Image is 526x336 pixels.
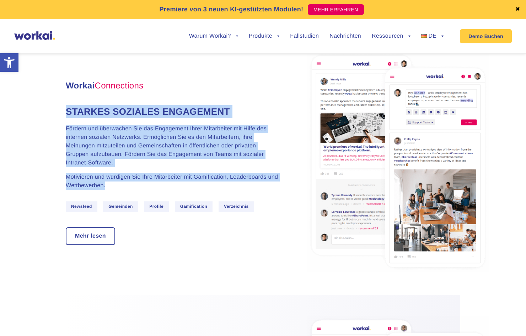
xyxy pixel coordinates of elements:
a: Fallstudien [290,33,319,39]
a: Produkte [249,33,280,39]
iframe: Popup CTA [4,275,195,332]
a: Mehr lesen [66,228,114,244]
a: Demo Buchen [460,29,512,43]
p: Premiere von 3 neuen KI-gestützten Modulen! [159,5,303,14]
a: Privacy Policy [37,60,66,66]
a: Nachrichten [329,33,361,39]
p: Fördern und überwachen Sie das Engagement Ihrer Mitarbeiter mit Hilfe des internen sozialen Netzw... [66,125,279,167]
input: you@company.com [116,9,228,23]
p: Motivieren und würdigen Sie Ihre Mitarbeiter mit Gamification, Leaderboards und Wettbewerben. [66,173,279,190]
a: MEHR ERFAHREN [308,4,364,15]
span: DE [428,33,436,39]
span: Newsfeed [66,201,97,212]
a: ✖ [515,7,520,12]
span: Connections [95,81,144,91]
h3: Workai [66,80,279,92]
span: Gamification [175,201,213,212]
span: Profile [144,201,169,212]
a: Ressourcen [372,33,410,39]
span: Gemeinden [103,201,138,212]
a: Warum Workai? [189,33,238,39]
span: Verzeichnis [219,201,254,212]
h4: Starkes soziales Engagement [66,105,279,118]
